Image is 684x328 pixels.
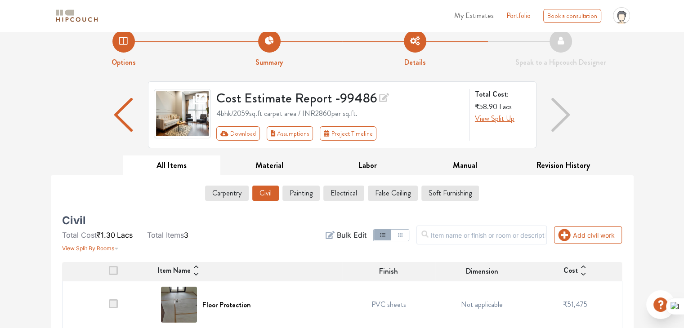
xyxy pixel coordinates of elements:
h3: Cost Estimate Report - 99486 [216,89,464,106]
button: All Items [123,155,221,176]
span: View Split By Rooms [62,245,114,252]
span: Item Name [158,265,191,278]
button: View Split Up [475,113,514,124]
img: arrow right [551,98,569,132]
button: Assumptions [267,126,313,141]
strong: Total Cost: [475,89,529,100]
img: Floor Protection [161,287,197,323]
button: Electrical [323,186,364,201]
button: Carpentry [205,186,249,201]
strong: Speak to a Hipcouch Designer [515,57,606,67]
input: Item name or finish or room or description [416,226,547,244]
button: Material [220,155,318,176]
img: gallery [154,89,211,138]
button: Civil [252,186,279,201]
div: 4bhk / 2059 sq.ft carpet area / INR 2860 per sq.ft. [216,108,464,119]
img: logo-horizontal.svg [54,8,99,24]
button: Add civil work [554,226,622,244]
button: False Ceiling [368,186,418,201]
img: arrow left [114,98,132,132]
button: Manual [416,155,514,176]
button: Painting [282,186,320,201]
button: Labor [318,155,416,176]
span: Total Items [147,230,184,239]
span: Bulk Edit [336,230,366,240]
span: ₹51,475 [563,299,587,310]
span: ₹1.30 [97,230,115,239]
span: Lacs [499,102,512,112]
button: Bulk Edit [326,230,366,240]
button: Project Timeline [320,126,376,141]
div: First group [216,126,384,141]
button: Soft Furnishing [421,186,479,201]
span: Finish [379,266,398,277]
span: Lacs [117,230,133,239]
strong: Details [404,57,426,67]
span: My Estimates [454,10,494,21]
h5: Civil [62,217,86,224]
h6: Floor Protection [202,301,251,309]
strong: Summary [255,57,283,67]
button: Download [216,126,260,141]
button: Revision History [514,155,612,176]
div: Toolbar with button groups [216,126,464,141]
button: View Split By Rooms [62,240,119,253]
a: Portfolio [506,10,531,21]
span: ₹58.90 [475,102,497,112]
li: 3 [147,230,188,240]
span: logo-horizontal.svg [54,6,99,26]
span: Total Cost [62,230,97,239]
div: Book a consultation [543,9,601,23]
span: Cost [563,265,578,278]
span: Dimension [466,266,498,277]
strong: Options [112,57,136,67]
